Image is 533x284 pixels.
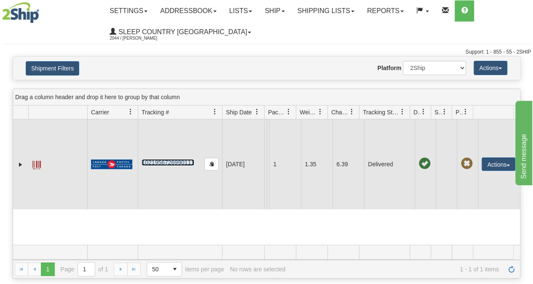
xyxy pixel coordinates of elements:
[269,119,301,209] td: 1
[154,0,223,22] a: Addressbook
[455,108,463,116] span: Pickup Status
[223,0,258,22] a: Lists
[103,22,257,43] a: Sleep Country [GEOGRAPHIC_DATA] 2044 / [PERSON_NAME]
[208,105,222,119] a: Tracking # filter column settings
[416,105,431,119] a: Delivery Status filter column settings
[222,119,264,209] td: [DATE]
[168,262,182,276] span: select
[230,266,286,273] div: No rows are selected
[361,0,410,22] a: Reports
[434,108,442,116] span: Shipment Issues
[437,105,452,119] a: Shipment Issues filter column settings
[26,61,79,76] button: Shipment Filters
[291,266,499,273] span: 1 - 1 of 1 items
[147,262,182,276] span: Page sizes drop down
[123,105,138,119] a: Carrier filter column settings
[331,108,349,116] span: Charge
[142,108,169,116] span: Tracking #
[91,108,109,116] span: Carrier
[378,64,402,72] label: Platform
[258,0,291,22] a: Ship
[458,105,473,119] a: Pickup Status filter column settings
[300,108,317,116] span: Weight
[291,0,361,22] a: Shipping lists
[142,159,194,166] a: 1021956726990111
[61,262,108,276] span: Page of 1
[395,105,410,119] a: Tracking Status filter column settings
[514,99,532,185] iframe: chat widget
[364,119,415,209] td: Delivered
[418,158,430,170] span: On time
[264,119,267,209] td: Sleep Country [GEOGRAPHIC_DATA] Shipping department [GEOGRAPHIC_DATA] [GEOGRAPHIC_DATA] Brampton ...
[147,262,224,276] span: items per page
[78,262,95,276] input: Page 1
[268,108,286,116] span: Packages
[250,105,264,119] a: Ship Date filter column settings
[116,28,247,35] span: Sleep Country [GEOGRAPHIC_DATA]
[6,5,78,15] div: Send message
[301,119,332,209] td: 1.35
[32,157,41,170] a: Label
[91,159,132,170] img: 20 - Canada Post
[41,262,54,276] span: Page 1
[16,160,25,169] a: Expand
[474,61,507,75] button: Actions
[13,89,520,105] div: grid grouping header
[2,2,39,23] img: logo2044.jpg
[281,105,296,119] a: Packages filter column settings
[363,108,399,116] span: Tracking Status
[413,108,421,116] span: Delivery Status
[152,265,163,273] span: 50
[505,262,518,276] a: Refresh
[461,158,472,170] span: Pickup Not Assigned
[110,34,173,43] span: 2044 / [PERSON_NAME]
[103,0,154,22] a: Settings
[332,119,364,209] td: 6.39
[226,108,252,116] span: Ship Date
[204,158,219,170] button: Copy to clipboard
[482,157,515,171] button: Actions
[345,105,359,119] a: Charge filter column settings
[313,105,327,119] a: Weight filter column settings
[2,49,531,56] div: Support: 1 - 855 - 55 - 2SHIP
[267,119,269,209] td: [PERSON_NAME] [PERSON_NAME] CA ON NEWMARKET L3Y 1S3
